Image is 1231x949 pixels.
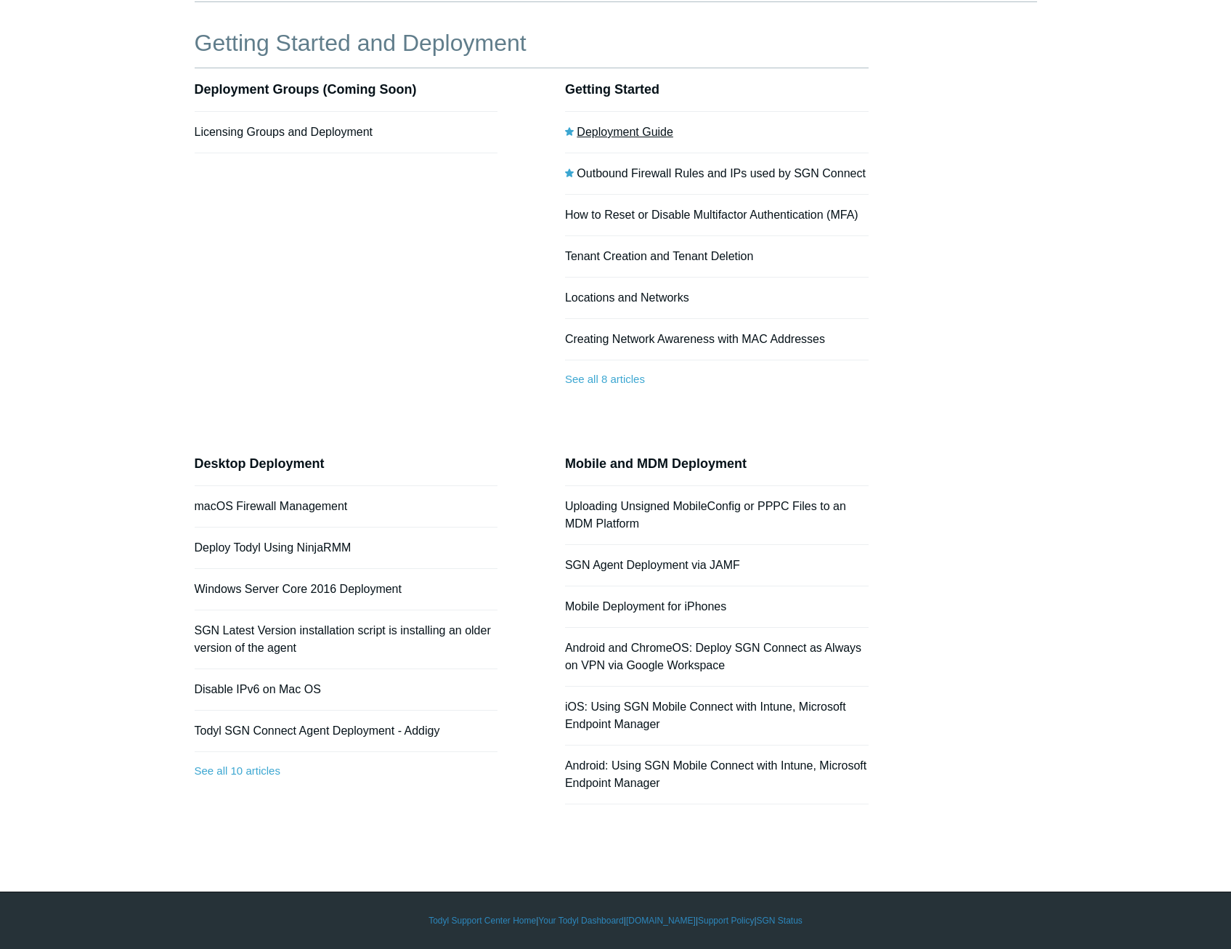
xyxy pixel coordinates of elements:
h1: Getting Started and Deployment [195,25,869,60]
a: Creating Network Awareness with MAC Addresses [565,333,825,345]
a: SGN Latest Version installation script is installing an older version of the agent [195,624,491,654]
a: SGN Status [757,914,803,927]
a: Licensing Groups and Deployment [195,126,373,138]
a: [DOMAIN_NAME] [626,914,696,927]
a: Mobile and MDM Deployment [565,456,747,471]
a: Outbound Firewall Rules and IPs used by SGN Connect [577,167,866,179]
svg: Promoted article [565,127,574,136]
a: Todyl SGN Connect Agent Deployment - Addigy [195,724,440,737]
a: Desktop Deployment [195,456,325,471]
a: macOS Firewall Management [195,500,348,512]
a: Deployment Groups (Coming Soon) [195,82,417,97]
div: | | | | [195,914,1037,927]
a: Tenant Creation and Tenant Deletion [565,250,753,262]
a: Getting Started [565,82,659,97]
a: SGN Agent Deployment via JAMF [565,559,740,571]
a: Windows Server Core 2016 Deployment [195,583,402,595]
a: Locations and Networks [565,291,689,304]
a: Uploading Unsigned MobileConfig or PPPC Files to an MDM Platform [565,500,846,530]
a: Disable IPv6 on Mac OS [195,683,321,695]
a: Android: Using SGN Mobile Connect with Intune, Microsoft Endpoint Manager [565,759,866,789]
a: Android and ChromeOS: Deploy SGN Connect as Always on VPN via Google Workspace [565,642,861,671]
a: Todyl Support Center Home [428,914,536,927]
a: Deployment Guide [577,126,673,138]
svg: Promoted article [565,169,574,177]
a: See all 8 articles [565,360,869,399]
a: Support Policy [698,914,754,927]
a: Mobile Deployment for iPhones [565,600,726,613]
a: Deploy Todyl Using NinjaRMM [195,541,352,554]
a: How to Reset or Disable Multifactor Authentication (MFA) [565,209,858,221]
a: See all 10 articles [195,752,498,791]
a: iOS: Using SGN Mobile Connect with Intune, Microsoft Endpoint Manager [565,700,846,730]
a: Your Todyl Dashboard [538,914,623,927]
